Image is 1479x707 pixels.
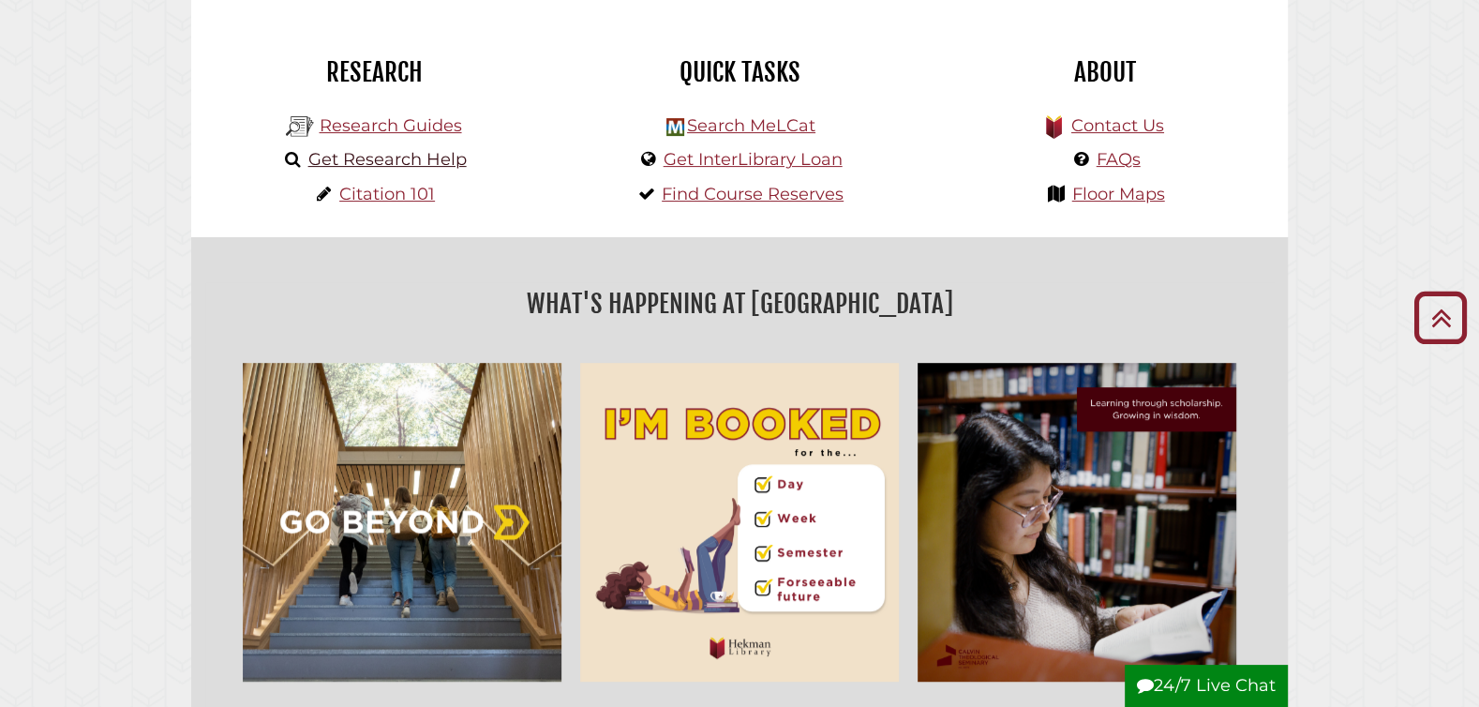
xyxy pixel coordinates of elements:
[1071,115,1164,136] a: Contact Us
[571,56,908,88] h2: Quick Tasks
[936,56,1274,88] h2: About
[662,184,844,204] a: Find Course Reserves
[233,353,1246,691] div: slideshow
[687,115,815,136] a: Search MeLCat
[1407,302,1474,333] a: Back to Top
[308,149,467,170] a: Get Research Help
[286,113,314,141] img: Hekman Library Logo
[339,184,435,204] a: Citation 101
[205,56,543,88] h2: Research
[1097,149,1141,170] a: FAQs
[205,282,1274,325] h2: What's Happening at [GEOGRAPHIC_DATA]
[908,353,1246,691] img: Learning through scholarship, growing in wisdom.
[233,353,571,691] img: Go Beyond
[1072,184,1165,204] a: Floor Maps
[319,115,461,136] a: Research Guides
[664,149,843,170] a: Get InterLibrary Loan
[571,353,908,691] img: I'm Booked for the... Day, Week, Foreseeable Future! Hekman Library
[666,118,684,136] img: Hekman Library Logo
